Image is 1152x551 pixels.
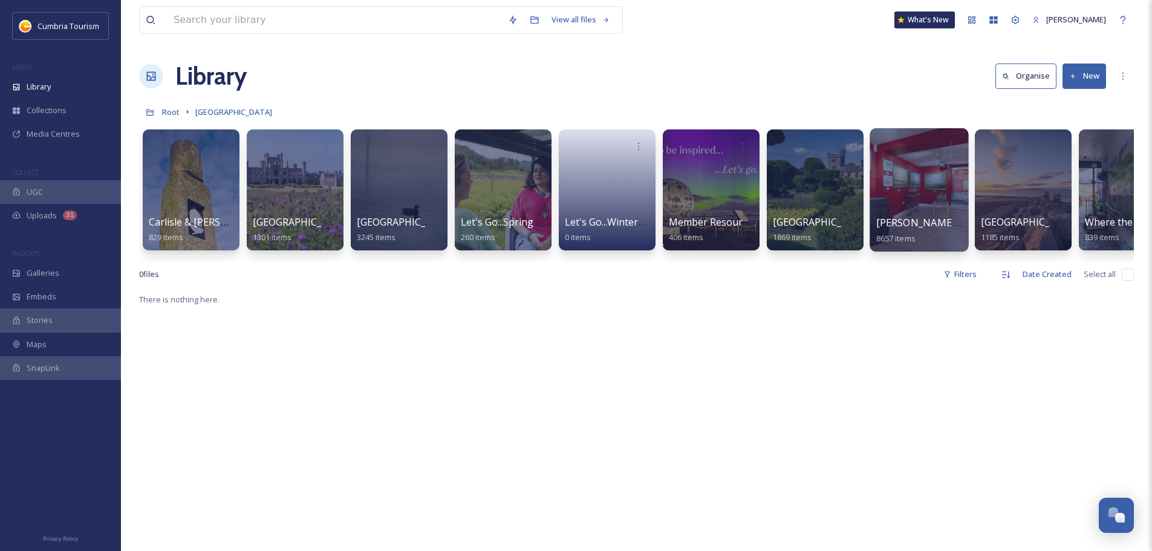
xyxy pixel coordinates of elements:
[27,210,57,221] span: Uploads
[12,62,33,71] span: MEDIA
[357,232,395,243] span: 3245 items
[773,215,870,229] span: [GEOGRAPHIC_DATA]
[162,105,180,119] a: Root
[27,267,59,279] span: Galleries
[981,217,1078,243] a: [GEOGRAPHIC_DATA]1185 items
[669,232,703,243] span: 406 items
[27,128,80,140] span: Media Centres
[357,217,454,243] a: [GEOGRAPHIC_DATA]3245 items
[565,232,591,243] span: 0 items
[1099,498,1134,533] button: Open Chat
[1063,64,1106,88] button: New
[43,530,78,545] a: Privacy Policy
[149,232,183,243] span: 829 items
[876,217,996,244] a: [PERSON_NAME] Uploads8657 items
[149,215,300,229] span: Carlisle & [PERSON_NAME]'s Wall
[27,339,47,350] span: Maps
[27,291,56,302] span: Embeds
[43,535,78,543] span: Privacy Policy
[162,106,180,117] span: Root
[37,21,99,31] span: Cumbria Tourism
[27,105,67,116] span: Collections
[19,20,31,32] img: images.jpg
[253,217,459,243] a: [GEOGRAPHIC_DATA] & [GEOGRAPHIC_DATA]1301 items
[253,232,291,243] span: 1301 items
[894,11,955,28] a: What's New
[63,210,77,220] div: 31
[27,362,60,374] span: SnapLink
[773,217,870,243] a: [GEOGRAPHIC_DATA]1869 items
[27,81,51,93] span: Library
[1084,269,1116,280] span: Select all
[565,215,677,229] span: Let's Go...Winter 2025/26
[12,249,40,258] span: WIDGETS
[461,232,495,243] span: 260 items
[139,294,220,305] span: There is nothing here.
[669,215,757,229] span: Member Resources
[461,215,671,229] span: Let's Go...Spring / Summer 2025 Resource Hub
[195,105,272,119] a: [GEOGRAPHIC_DATA]
[168,7,502,33] input: Search your library
[565,217,677,243] a: Let's Go...Winter 2025/260 items
[669,217,757,243] a: Member Resources406 items
[253,215,459,229] span: [GEOGRAPHIC_DATA] & [GEOGRAPHIC_DATA]
[937,262,983,286] div: Filters
[876,216,996,229] span: [PERSON_NAME] Uploads
[357,215,454,229] span: [GEOGRAPHIC_DATA]
[27,186,43,198] span: UGC
[1046,14,1106,25] span: [PERSON_NAME]
[149,217,300,243] a: Carlisle & [PERSON_NAME]'s Wall829 items
[981,215,1078,229] span: [GEOGRAPHIC_DATA]
[1026,8,1112,31] a: [PERSON_NAME]
[876,232,916,243] span: 8657 items
[981,232,1020,243] span: 1185 items
[195,106,272,117] span: [GEOGRAPHIC_DATA]
[175,58,247,94] a: Library
[773,232,812,243] span: 1869 items
[12,168,38,177] span: COLLECT
[1017,262,1078,286] div: Date Created
[995,64,1056,88] button: Organise
[545,8,616,31] a: View all files
[1085,232,1119,243] span: 839 items
[461,217,671,243] a: Let's Go...Spring / Summer 2025 Resource Hub260 items
[27,315,53,326] span: Stories
[995,64,1063,88] a: Organise
[139,269,159,280] span: 0 file s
